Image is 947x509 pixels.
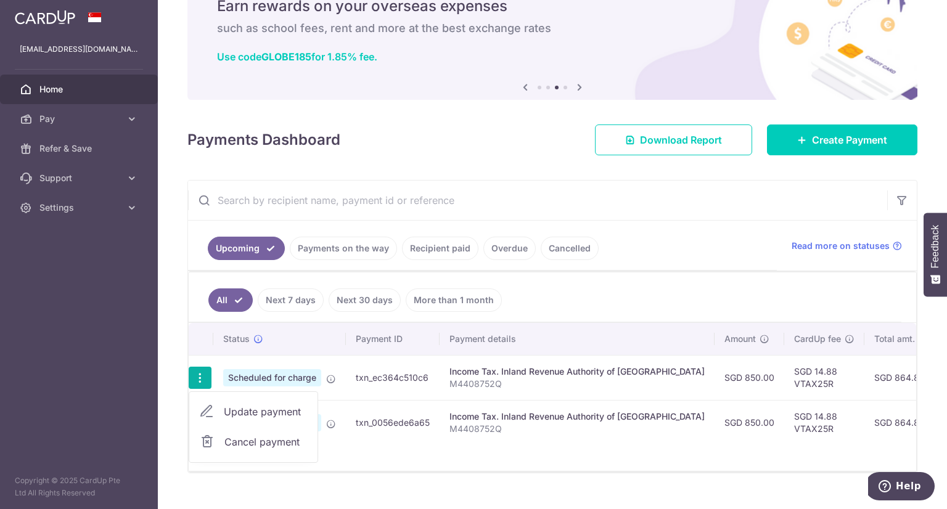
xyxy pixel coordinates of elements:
[449,423,705,435] p: M4408752Q
[541,237,599,260] a: Cancelled
[223,369,321,386] span: Scheduled for charge
[449,410,705,423] div: Income Tax. Inland Revenue Authority of [GEOGRAPHIC_DATA]
[208,237,285,260] a: Upcoming
[792,240,902,252] a: Read more on statuses
[223,333,250,345] span: Status
[449,365,705,378] div: Income Tax. Inland Revenue Authority of [GEOGRAPHIC_DATA]
[208,288,253,312] a: All
[864,400,938,445] td: SGD 864.88
[39,113,121,125] span: Pay
[440,323,715,355] th: Payment details
[346,323,440,355] th: Payment ID
[715,355,784,400] td: SGD 850.00
[924,213,947,296] button: Feedback - Show survey
[39,202,121,214] span: Settings
[39,142,121,155] span: Refer & Save
[39,83,121,96] span: Home
[258,288,324,312] a: Next 7 days
[15,10,75,25] img: CardUp
[188,181,887,220] input: Search by recipient name, payment id or reference
[864,355,938,400] td: SGD 864.88
[329,288,401,312] a: Next 30 days
[792,240,890,252] span: Read more on statuses
[402,237,478,260] a: Recipient paid
[406,288,502,312] a: More than 1 month
[39,172,121,184] span: Support
[812,132,887,147] span: Create Payment
[595,124,752,155] a: Download Report
[290,237,397,260] a: Payments on the way
[794,333,841,345] span: CardUp fee
[449,378,705,390] p: M4408752Q
[346,400,440,445] td: txn_0056ede6a65
[784,400,864,445] td: SGD 14.88 VTAX25R
[784,355,864,400] td: SGD 14.88 VTAX25R
[724,333,756,345] span: Amount
[217,21,888,36] h6: such as school fees, rent and more at the best exchange rates
[187,129,340,151] h4: Payments Dashboard
[767,124,917,155] a: Create Payment
[20,43,138,55] p: [EMAIL_ADDRESS][DOMAIN_NAME]
[346,355,440,400] td: txn_ec364c510c6
[483,237,536,260] a: Overdue
[930,225,941,268] span: Feedback
[261,51,311,63] b: GLOBE185
[640,132,722,147] span: Download Report
[868,472,935,503] iframe: Opens a widget where you can find more information
[874,333,915,345] span: Total amt.
[715,400,784,445] td: SGD 850.00
[217,51,377,63] a: Use codeGLOBE185for 1.85% fee.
